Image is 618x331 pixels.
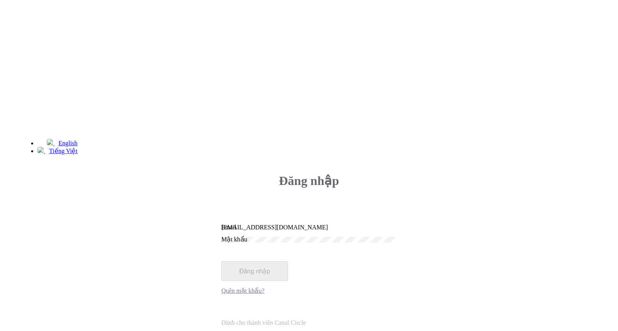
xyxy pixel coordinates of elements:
[58,140,78,146] span: English
[25,65,261,74] h4: Cổng thông tin quản lý
[221,224,397,231] input: Email
[221,319,306,326] span: Dành cho thành viên Canal Circle
[49,148,78,154] span: Tiếng Việt
[37,148,78,154] a: Tiếng Việt
[221,173,397,188] h3: Đăng nhập
[25,34,261,49] h3: Chào mừng đến [GEOGRAPHIC_DATA]
[221,261,288,281] button: Đăng nhập
[37,147,44,153] img: 220-vietnam.svg
[47,139,53,145] img: 226-united-states.svg
[221,287,265,294] a: Quên mật khẩu?
[47,140,78,146] a: English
